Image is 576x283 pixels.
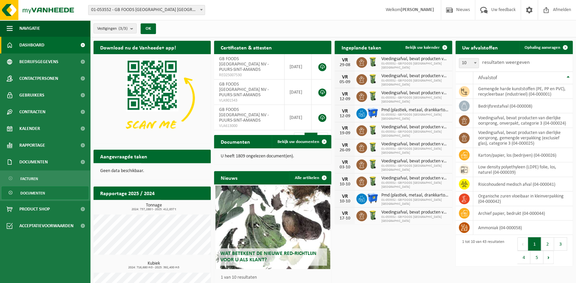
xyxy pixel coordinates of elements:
div: 03-10 [338,165,351,170]
button: 3 [554,237,567,251]
span: Pmd (plastiek, metaal, drankkartons) (bedrijven) [381,108,448,113]
div: 17-10 [338,216,351,221]
span: Rapportage [19,137,45,154]
td: karton/papier, los (bedrijven) (04-000026) [473,148,573,162]
img: WB-0140-HPE-GN-50 [367,56,378,67]
span: Product Shop [19,201,50,218]
span: 01-053552 - GB FOODS [GEOGRAPHIC_DATA] [GEOGRAPHIC_DATA] [381,79,448,87]
h2: Documenten [214,135,257,148]
p: U heeft 1809 ongelezen document(en). [221,154,325,159]
span: VLA613000 [219,123,279,129]
div: VR [338,177,351,182]
a: Bekijk uw documenten [272,135,331,148]
h2: Rapportage 2025 / 2024 [93,186,161,199]
span: Navigatie [19,20,40,37]
span: 01-053552 - GB FOODS BELGIUM NV - PUURS-SINT-AMANDS [88,5,205,15]
div: VR [338,109,351,114]
span: 01-053552 - GB FOODS [GEOGRAPHIC_DATA] [GEOGRAPHIC_DATA] [381,130,448,138]
p: 1 van 10 resultaten [221,275,328,280]
span: Bekijk uw kalender [405,45,440,50]
span: Bedrijfsgegevens [19,53,58,70]
h3: Kubiek [97,261,211,269]
span: 2024: 716,680 m3 - 2025: 392,400 m3 [97,266,211,269]
div: 26-09 [338,148,351,153]
span: Acceptatievoorwaarden [19,218,73,234]
button: 4 [517,251,530,264]
button: Next [543,251,554,264]
img: WB-0140-HPE-GN-50 [367,209,378,221]
div: 10-10 [338,182,351,187]
span: Wat betekent de nieuwe RED-richtlijn voor u als klant? [220,251,317,263]
div: VR [338,211,351,216]
span: GB FOODS [GEOGRAPHIC_DATA] NV - PUURS-SINT-AMANDS [219,107,269,123]
span: 01-053552 - GB FOODS [GEOGRAPHIC_DATA] [GEOGRAPHIC_DATA] [381,96,448,104]
td: organische zuren vloeibaar in kleinverpakking (04-000042) [473,191,573,206]
div: 10-10 [338,199,351,204]
button: 5 [530,251,543,264]
span: 01-053552 - GB FOODS [GEOGRAPHIC_DATA] [GEOGRAPHIC_DATA] [381,164,448,172]
span: Documenten [19,154,48,170]
h2: Ingeplande taken [335,41,388,54]
a: Documenten [2,186,88,199]
div: VR [338,160,351,165]
h2: Uw afvalstoffen [455,41,505,54]
span: Kalender [19,120,40,137]
img: WB-1100-HPE-BE-01 [367,192,378,204]
div: VR [338,194,351,199]
span: Voedingsafval, bevat producten van dierlijke oorsprong, onverpakt, categorie 3 [381,176,448,181]
span: Documenten [20,187,45,199]
span: Voedingsafval, bevat producten van dierlijke oorsprong, onverpakt, categorie 3 [381,91,448,96]
span: VLA901543 [219,98,279,103]
div: 29-08 [338,63,351,67]
h2: Download nu de Vanheede+ app! [93,41,183,54]
td: voedingsafval, bevat producten van dierlijke oorsprong, gemengde verpakking (exclusief glas), cat... [473,128,573,148]
h2: Aangevraagde taken [93,150,154,163]
img: WB-0140-HPE-GN-50 [367,175,378,187]
a: Facturen [2,172,88,185]
span: Voedingsafval, bevat producten van dierlijke oorsprong, onverpakt, categorie 3 [381,74,448,79]
button: 2 [541,237,554,251]
div: 12-09 [338,97,351,102]
span: Ophaling aanvragen [525,45,560,50]
img: WB-0140-HPE-GN-50 [367,124,378,136]
div: VR [338,92,351,97]
div: VR [338,143,351,148]
td: [DATE] [284,80,312,105]
img: WB-0140-HPE-GN-50 [367,158,378,170]
span: 10 [459,58,479,68]
td: gemengde harde kunststoffen (PE, PP en PVC), recycleerbaar (industrieel) (04-000001) [473,84,573,99]
td: bedrijfsrestafval (04-000008) [473,99,573,113]
button: Previous [517,237,528,251]
span: Vestigingen [97,24,128,34]
span: Voedingsafval, bevat producten van dierlijke oorsprong, onverpakt, categorie 3 [381,210,448,215]
a: Wat betekent de nieuwe RED-richtlijn voor u als klant? [215,185,330,269]
button: 1 [528,237,541,251]
span: Voedingsafval, bevat producten van dierlijke oorsprong, onverpakt, categorie 3 [381,56,448,62]
span: GB FOODS [GEOGRAPHIC_DATA] NV - PUURS-SINT-AMANDS [219,82,269,98]
span: Facturen [20,172,38,185]
span: Voedingsafval, bevat producten van dierlijke oorsprong, onverpakt, categorie 3 [381,125,448,130]
span: 01-053552 - GB FOODS [GEOGRAPHIC_DATA] [GEOGRAPHIC_DATA] [381,113,448,121]
p: Geen data beschikbaar. [100,169,204,173]
button: OK [141,23,156,34]
div: VR [338,126,351,131]
td: low density polyethyleen (LDPE) folie, los, naturel (04-000039) [473,162,573,177]
span: 10 [459,58,478,68]
count: (3/3) [119,26,128,31]
div: 05-09 [338,80,351,85]
td: [DATE] [284,105,312,130]
span: GB FOODS [GEOGRAPHIC_DATA] NV - PUURS-SINT-AMANDS [219,56,269,72]
span: Pmd (plastiek, metaal, drankkartons) (bedrijven) [381,193,448,198]
td: voedingsafval, bevat producten van dierlijke oorsprong, onverpakt, categorie 3 (04-000024) [473,113,573,128]
a: Alle artikelen [289,171,331,184]
td: ammoniak (04-000058) [473,221,573,235]
span: 2024: 737,288 t - 2025: 412,837 t [97,208,211,211]
span: Contracten [19,104,45,120]
h2: Certificaten & attesten [214,41,278,54]
img: WB-0140-HPE-GN-50 [367,90,378,102]
img: WB-1100-HPE-BE-01 [367,107,378,119]
span: 01-053552 - GB FOODS [GEOGRAPHIC_DATA] [GEOGRAPHIC_DATA] [381,215,448,223]
div: 19-09 [338,131,351,136]
span: Bekijk uw documenten [277,140,319,144]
